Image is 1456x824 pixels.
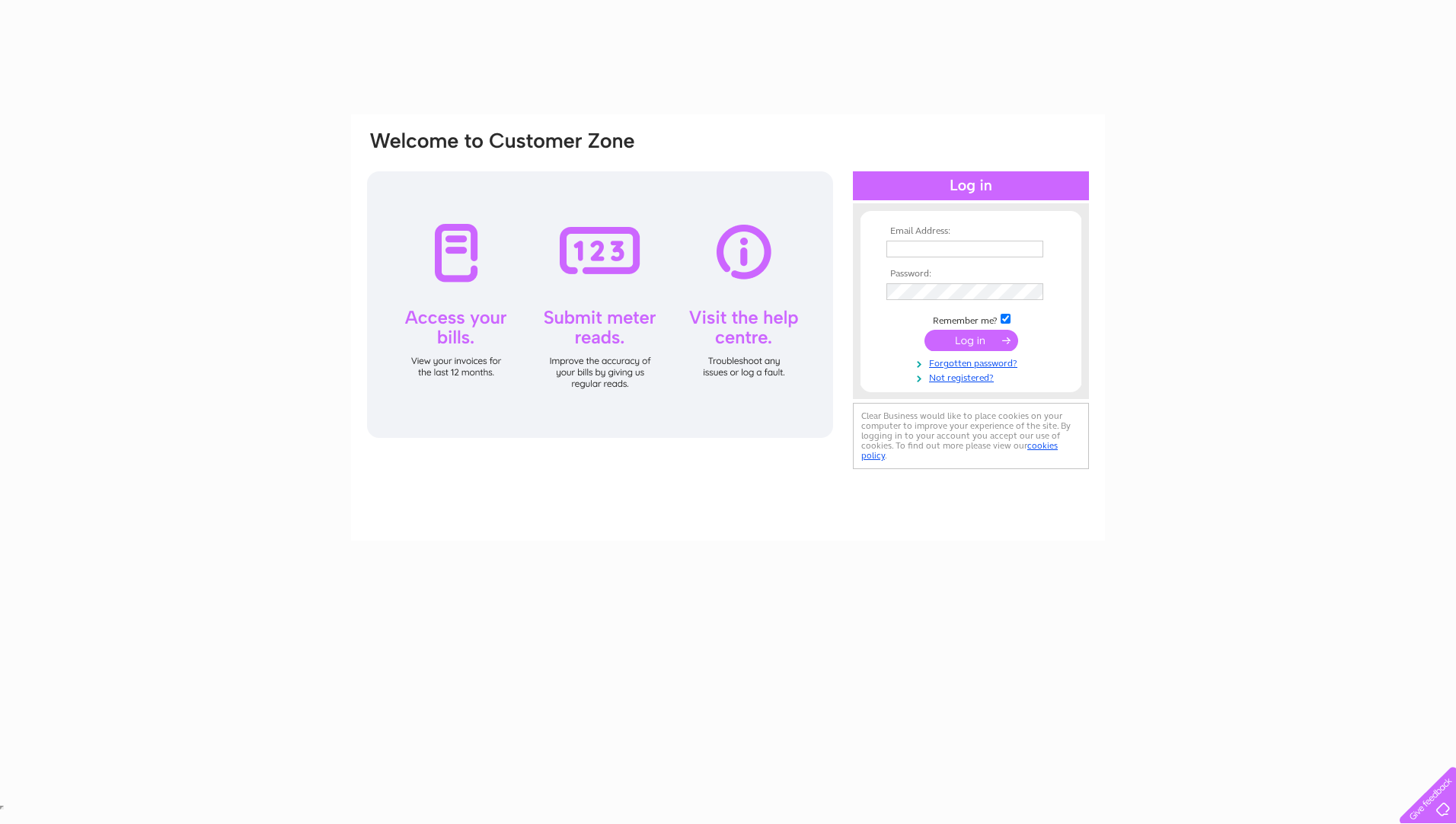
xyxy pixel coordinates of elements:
input: Submit [924,330,1018,351]
div: Clear Business would like to place cookies on your computer to improve your experience of the sit... [853,403,1089,469]
a: Not registered? [886,369,1059,384]
td: Remember me? [883,311,1059,327]
a: cookies policy [861,440,1058,461]
th: Email Address: [883,226,1059,237]
th: Password: [883,269,1059,279]
a: Forgotten password? [886,355,1059,369]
